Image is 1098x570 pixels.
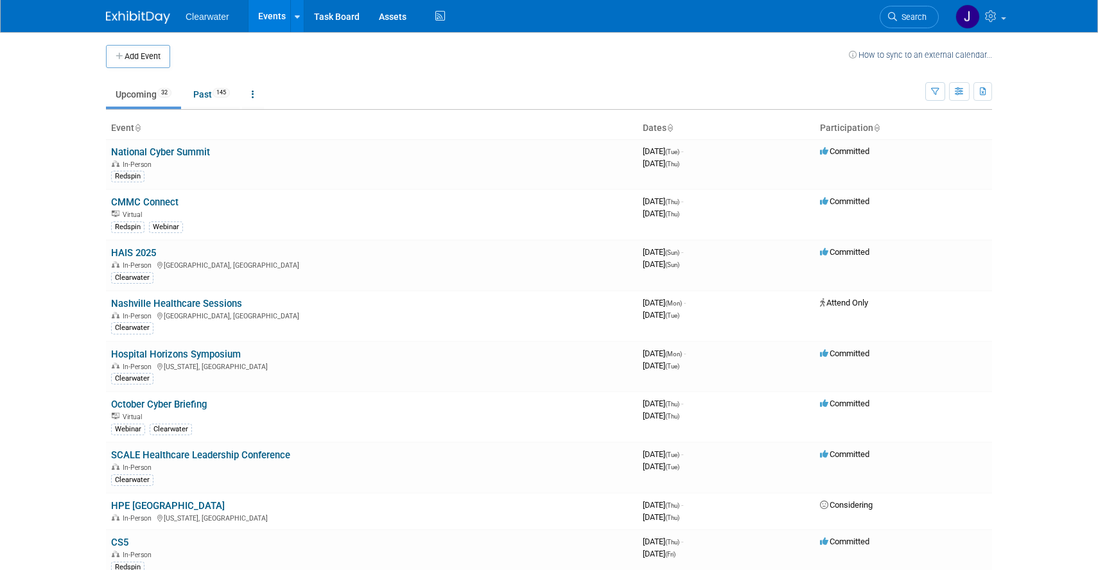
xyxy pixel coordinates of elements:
span: Virtual [123,211,146,219]
img: In-Person Event [112,312,119,318]
a: HPE [GEOGRAPHIC_DATA] [111,500,225,512]
span: [DATE] [643,512,679,522]
span: (Thu) [665,514,679,521]
th: Event [106,117,638,139]
span: - [684,349,686,358]
span: - [681,196,683,206]
span: Committed [820,247,869,257]
button: Add Event [106,45,170,68]
span: [DATE] [643,361,679,370]
span: [DATE] [643,500,683,510]
div: Webinar [111,424,145,435]
span: [DATE] [643,449,683,459]
span: [DATE] [643,537,683,546]
span: Committed [820,196,869,206]
span: Search [897,12,927,22]
img: Virtual Event [112,413,119,419]
span: In-Person [123,514,155,522]
span: (Thu) [665,160,679,168]
span: [DATE] [643,310,679,320]
span: Virtual [123,413,146,421]
span: [DATE] [643,298,686,307]
img: In-Person Event [112,463,119,470]
span: (Thu) [665,198,679,205]
div: Clearwater [111,322,153,334]
span: - [681,399,683,408]
div: Clearwater [111,373,153,384]
th: Dates [638,117,815,139]
span: [DATE] [643,259,679,269]
span: - [681,537,683,546]
span: 32 [157,88,171,98]
span: (Tue) [665,463,679,471]
span: 145 [213,88,230,98]
a: Nashville Healthcare Sessions [111,298,242,309]
span: [DATE] [643,349,686,358]
a: How to sync to an external calendar... [849,50,992,60]
a: CS5 [111,537,128,548]
span: Committed [820,537,869,546]
div: [GEOGRAPHIC_DATA], [GEOGRAPHIC_DATA] [111,310,632,320]
div: Redspin [111,171,144,182]
div: [US_STATE], [GEOGRAPHIC_DATA] [111,361,632,371]
span: [DATE] [643,399,683,408]
a: Sort by Participation Type [873,123,880,133]
a: Sort by Start Date [667,123,673,133]
img: In-Person Event [112,261,119,268]
span: In-Person [123,261,155,270]
span: [DATE] [643,159,679,168]
span: In-Person [123,160,155,169]
span: (Tue) [665,363,679,370]
span: (Thu) [665,539,679,546]
span: In-Person [123,312,155,320]
div: Clearwater [111,474,153,486]
span: Committed [820,399,869,408]
a: Sort by Event Name [134,123,141,133]
span: - [681,449,683,459]
a: Search [880,6,939,28]
a: October Cyber Briefing [111,399,207,410]
span: (Sun) [665,249,679,256]
span: [DATE] [643,411,679,420]
div: Clearwater [111,272,153,284]
span: Committed [820,146,869,156]
img: In-Person Event [112,514,119,521]
div: Redspin [111,221,144,233]
img: Virtual Event [112,211,119,217]
div: Clearwater [150,424,192,435]
span: (Tue) [665,148,679,155]
a: Upcoming32 [106,82,181,107]
span: - [684,298,686,307]
span: Committed [820,449,869,459]
div: [GEOGRAPHIC_DATA], [GEOGRAPHIC_DATA] [111,259,632,270]
span: [DATE] [643,247,683,257]
span: Clearwater [186,12,229,22]
a: CMMC Connect [111,196,179,208]
span: (Tue) [665,312,679,319]
img: In-Person Event [112,363,119,369]
th: Participation [815,117,992,139]
span: In-Person [123,551,155,559]
span: (Thu) [665,211,679,218]
span: In-Person [123,463,155,472]
span: (Sun) [665,261,679,268]
span: Committed [820,349,869,358]
span: (Thu) [665,502,679,509]
span: (Mon) [665,350,682,358]
img: ExhibitDay [106,11,170,24]
span: (Mon) [665,300,682,307]
span: - [681,500,683,510]
span: [DATE] [643,146,683,156]
span: [DATE] [643,196,683,206]
span: [DATE] [643,549,675,558]
span: Considering [820,500,873,510]
span: (Thu) [665,401,679,408]
img: In-Person Event [112,160,119,167]
span: (Tue) [665,451,679,458]
span: In-Person [123,363,155,371]
span: - [681,146,683,156]
a: HAIS 2025 [111,247,156,259]
img: Jakera Willis [955,4,980,29]
span: Attend Only [820,298,868,307]
a: National Cyber Summit [111,146,210,158]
